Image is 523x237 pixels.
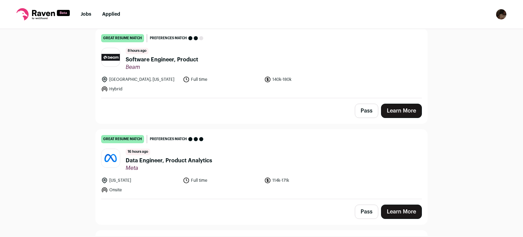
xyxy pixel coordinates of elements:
[183,177,260,184] li: Full time
[355,104,378,118] button: Pass
[183,76,260,83] li: Full time
[101,149,120,167] img: afd10b684991f508aa7e00cdd3707b66af72d1844587f95d1f14570fec7d3b0c.jpg
[96,130,427,199] a: great resume match Preferences match 16 hours ago Data Engineer, Product Analytics Meta [US_STATE...
[81,12,91,17] a: Jobs
[496,9,507,20] button: Open dropdown
[126,165,212,172] span: Meta
[101,54,120,61] img: 5a7c687ca9e4e7939ca35d148090541ca83580d2c2fdb8771a8a4eb99f8a5e67.jpg
[101,177,179,184] li: [US_STATE]
[264,76,342,83] li: 140k-180k
[496,9,507,20] img: 17860997-medium_jpg
[102,12,120,17] a: Applied
[101,187,179,193] li: Onsite
[264,177,342,184] li: 114k-171k
[150,136,187,143] span: Preferences match
[126,64,198,71] span: Beam
[126,48,148,54] span: 8 hours ago
[126,56,198,64] span: Software Engineer, Product
[381,205,422,219] a: Learn More
[101,86,179,92] li: Hybrid
[101,135,144,143] div: great resume match
[355,205,378,219] button: Pass
[150,35,187,42] span: Preferences match
[126,149,150,155] span: 16 hours ago
[126,157,212,165] span: Data Engineer, Product Analytics
[101,34,144,42] div: great resume match
[101,76,179,83] li: [GEOGRAPHIC_DATA], [US_STATE]
[96,29,427,98] a: great resume match Preferences match 8 hours ago Software Engineer, Product Beam [GEOGRAPHIC_DATA...
[381,104,422,118] a: Learn More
